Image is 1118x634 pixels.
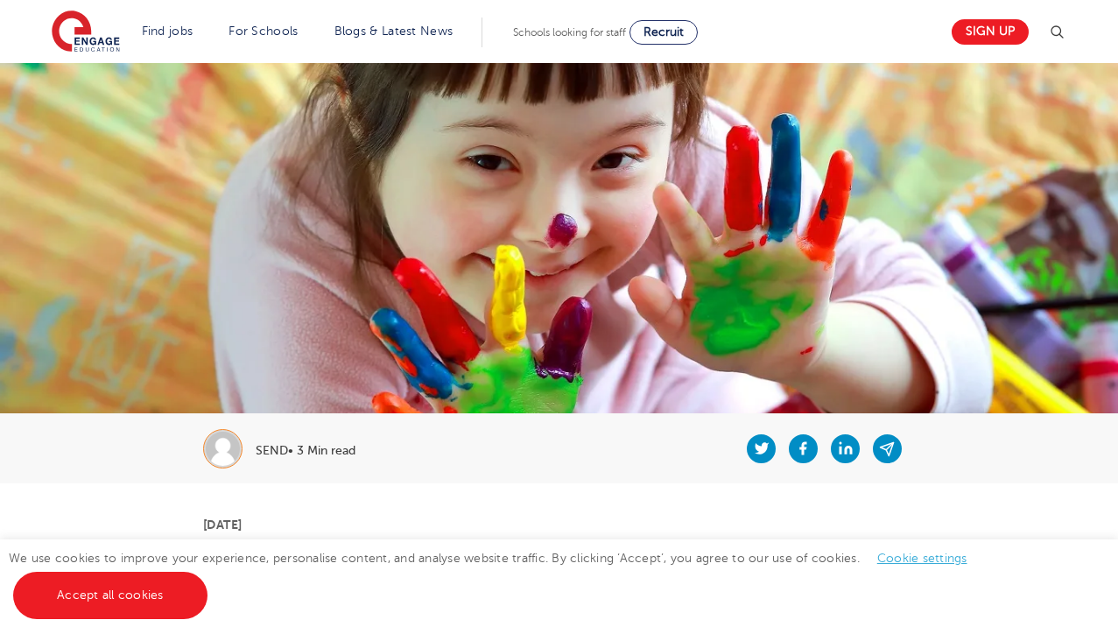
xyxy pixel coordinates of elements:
[203,518,915,531] p: [DATE]
[877,552,967,565] a: Cookie settings
[229,25,298,38] a: For Schools
[629,20,698,45] a: Recruit
[952,19,1029,45] a: Sign up
[256,445,355,457] p: SEND• 3 Min read
[142,25,193,38] a: Find jobs
[9,552,985,602] span: We use cookies to improve your experience, personalise content, and analyse website traffic. By c...
[334,25,454,38] a: Blogs & Latest News
[52,11,120,54] img: Engage Education
[13,572,207,619] a: Accept all cookies
[513,26,626,39] span: Schools looking for staff
[643,25,684,39] span: Recruit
